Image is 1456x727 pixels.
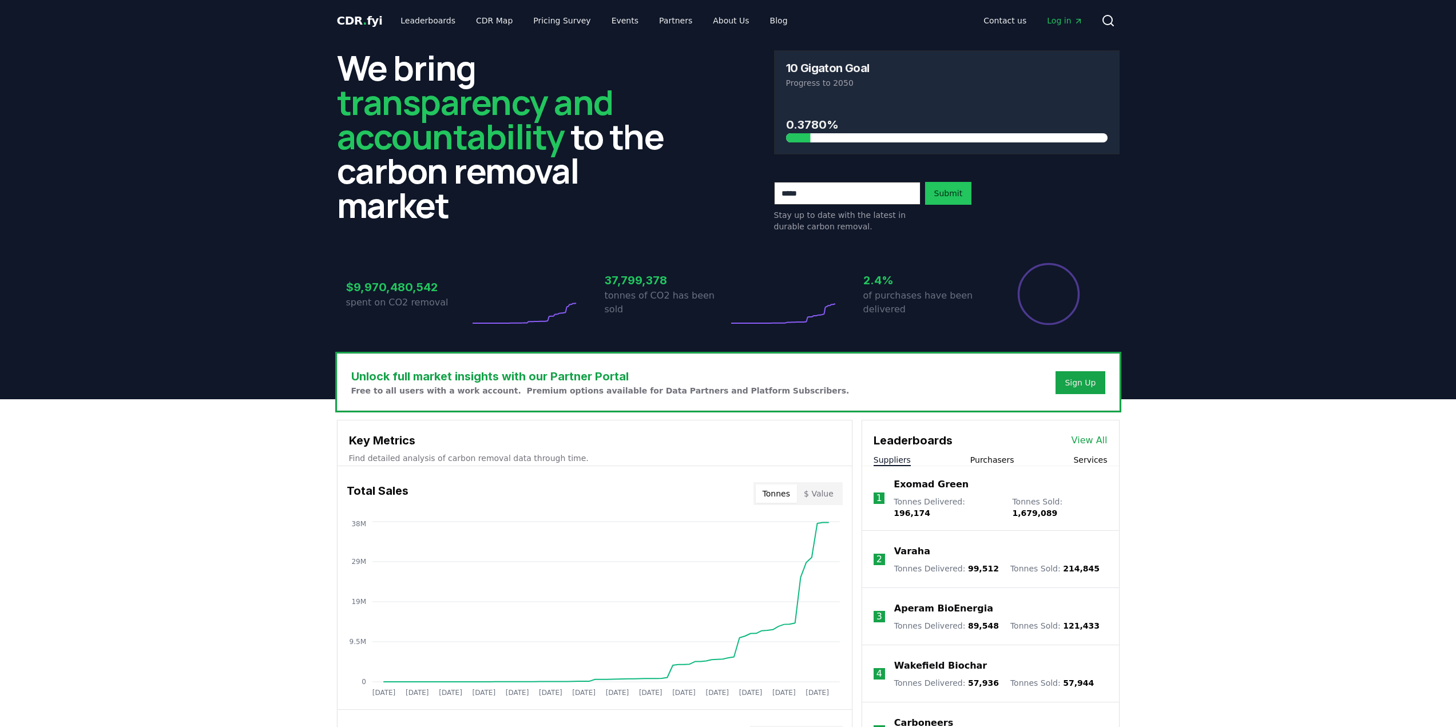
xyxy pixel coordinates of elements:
[1065,377,1096,388] a: Sign Up
[337,14,383,27] span: CDR fyi
[1063,564,1100,573] span: 214,845
[894,545,930,558] a: Varaha
[786,77,1108,89] p: Progress to 2050
[467,10,522,31] a: CDR Map
[863,272,987,289] h3: 2.4%
[539,689,562,697] tspan: [DATE]
[337,13,383,29] a: CDR.fyi
[1056,371,1105,394] button: Sign Up
[391,10,465,31] a: Leaderboards
[372,689,395,697] tspan: [DATE]
[524,10,600,31] a: Pricing Survey
[894,677,999,689] p: Tonnes Delivered :
[1047,15,1082,26] span: Log in
[337,50,683,222] h2: We bring to the carbon removal market
[974,10,1036,31] a: Contact us
[772,689,796,697] tspan: [DATE]
[876,491,882,505] p: 1
[1010,563,1100,574] p: Tonnes Sold :
[349,452,840,464] p: Find detailed analysis of carbon removal data through time.
[786,116,1108,133] h3: 0.3780%
[1010,677,1094,689] p: Tonnes Sold :
[786,62,870,74] h3: 10 Gigaton Goal
[351,558,366,566] tspan: 29M
[774,209,921,232] p: Stay up to date with the latest in durable carbon removal.
[349,638,366,646] tspan: 9.5M
[650,10,701,31] a: Partners
[346,279,470,296] h3: $9,970,480,542
[863,289,987,316] p: of purchases have been delivered
[894,602,993,615] a: Aperam BioEnergia
[572,689,596,697] tspan: [DATE]
[362,678,366,686] tspan: 0
[337,78,613,160] span: transparency and accountability
[351,385,850,396] p: Free to all users with a work account. Premium options available for Data Partners and Platform S...
[894,508,930,518] span: 196,174
[439,689,462,697] tspan: [DATE]
[1010,620,1100,631] p: Tonnes Sold :
[894,620,999,631] p: Tonnes Delivered :
[472,689,495,697] tspan: [DATE]
[351,598,366,606] tspan: 19M
[638,689,662,697] tspan: [DATE]
[1063,678,1094,688] span: 57,944
[1017,262,1081,326] div: Percentage of sales delivered
[605,689,629,697] tspan: [DATE]
[602,10,648,31] a: Events
[672,689,696,697] tspan: [DATE]
[1038,10,1092,31] a: Log in
[1073,454,1107,466] button: Services
[970,454,1014,466] button: Purchasers
[605,272,728,289] h3: 37,799,378
[968,678,999,688] span: 57,936
[874,432,953,449] h3: Leaderboards
[974,10,1092,31] nav: Main
[349,432,840,449] h3: Key Metrics
[1072,434,1108,447] a: View All
[874,454,911,466] button: Suppliers
[1012,496,1107,519] p: Tonnes Sold :
[894,478,969,491] a: Exomad Green
[347,482,408,505] h3: Total Sales
[351,368,850,385] h3: Unlock full market insights with our Partner Portal
[925,182,972,205] button: Submit
[363,14,367,27] span: .
[876,553,882,566] p: 2
[605,289,728,316] p: tonnes of CO2 has been sold
[346,296,470,309] p: spent on CO2 removal
[351,520,366,528] tspan: 38M
[797,484,840,503] button: $ Value
[761,10,797,31] a: Blog
[1063,621,1100,630] span: 121,433
[876,610,882,623] p: 3
[968,621,999,630] span: 89,548
[876,667,882,681] p: 4
[894,496,1001,519] p: Tonnes Delivered :
[756,484,797,503] button: Tonnes
[968,564,999,573] span: 99,512
[391,10,796,31] nav: Main
[505,689,529,697] tspan: [DATE]
[1012,508,1057,518] span: 1,679,089
[739,689,762,697] tspan: [DATE]
[894,659,987,673] a: Wakefield Biochar
[806,689,829,697] tspan: [DATE]
[704,10,758,31] a: About Us
[894,563,999,574] p: Tonnes Delivered :
[405,689,429,697] tspan: [DATE]
[705,689,729,697] tspan: [DATE]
